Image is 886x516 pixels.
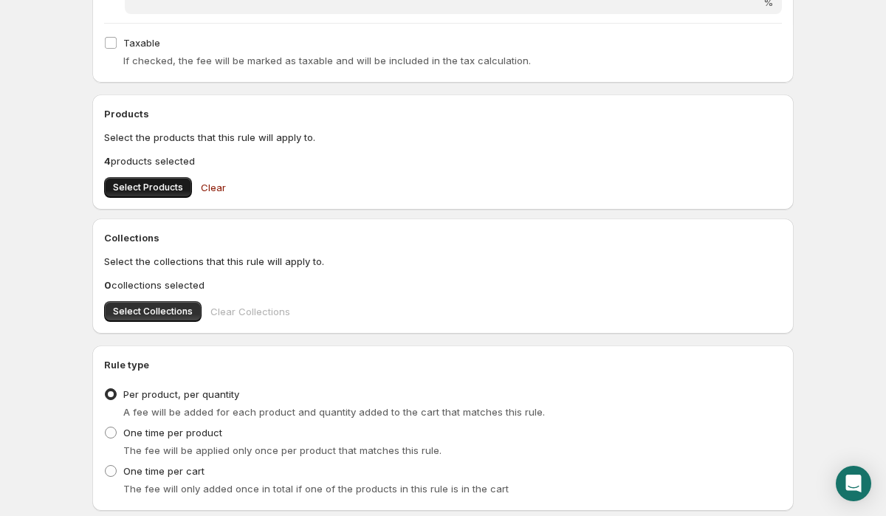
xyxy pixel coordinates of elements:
span: Per product, per quantity [123,388,239,400]
span: Taxable [123,37,160,49]
p: products selected [104,154,782,168]
p: Select the collections that this rule will apply to. [104,254,782,269]
span: Select Products [113,182,183,193]
p: Select the products that this rule will apply to. [104,130,782,145]
span: If checked, the fee will be marked as taxable and will be included in the tax calculation. [123,55,531,66]
button: Select Collections [104,301,202,322]
div: Open Intercom Messenger [836,466,871,501]
h2: Products [104,106,782,121]
b: 0 [104,279,111,291]
span: Select Collections [113,306,193,317]
span: Clear [201,180,226,195]
span: One time per cart [123,465,205,477]
p: collections selected [104,278,782,292]
button: Clear [192,173,235,202]
h2: Collections [104,230,782,245]
button: Select Products [104,177,192,198]
span: The fee will only added once in total if one of the products in this rule is in the cart [123,483,509,495]
h2: Rule type [104,357,782,372]
span: The fee will be applied only once per product that matches this rule. [123,444,442,456]
span: A fee will be added for each product and quantity added to the cart that matches this rule. [123,406,545,418]
span: One time per product [123,427,222,438]
b: 4 [104,155,111,167]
